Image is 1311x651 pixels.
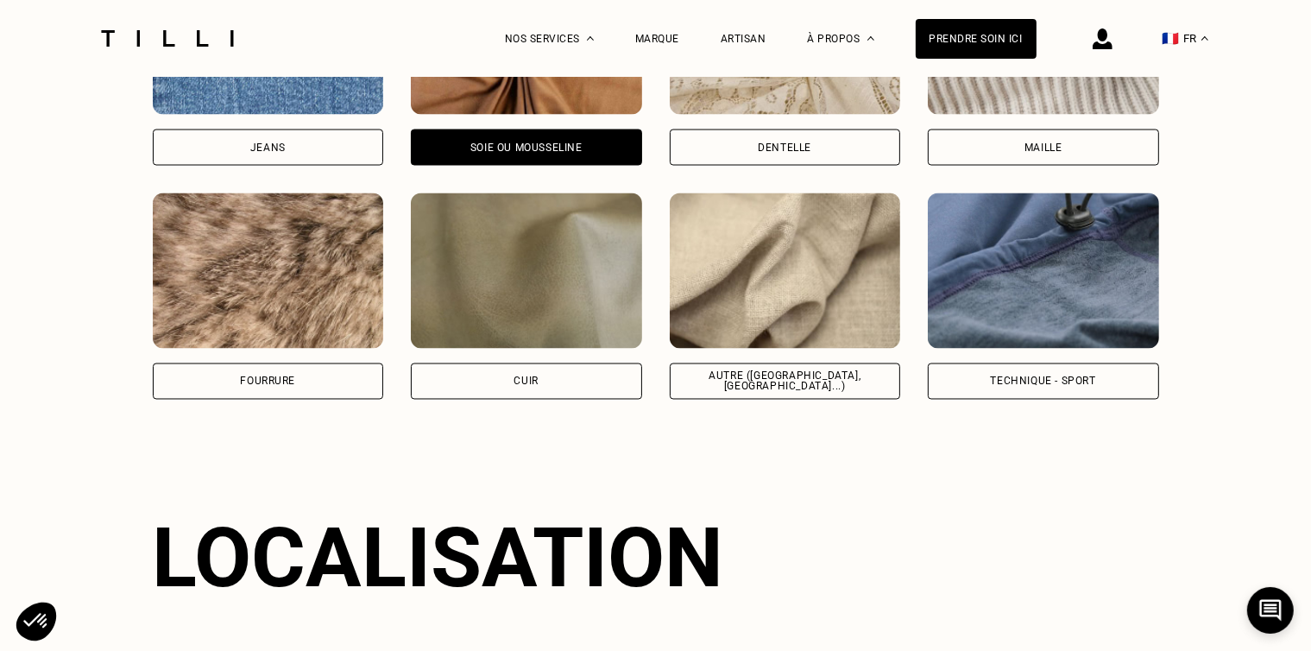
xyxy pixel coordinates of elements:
div: Technique - Sport [991,376,1096,387]
div: Autre ([GEOGRAPHIC_DATA], [GEOGRAPHIC_DATA]...) [684,371,886,392]
div: Soie ou mousseline [470,142,583,153]
div: Maille [1024,142,1062,153]
a: Prendre soin ici [916,19,1037,59]
img: Menu déroulant [587,36,594,41]
img: icône connexion [1093,28,1112,49]
div: Jeans [250,142,286,153]
div: Cuir [514,376,539,387]
span: 🇫🇷 [1163,30,1180,47]
div: Dentelle [758,142,811,153]
img: Logo du service de couturière Tilli [95,30,240,47]
img: menu déroulant [1201,36,1208,41]
img: Tilli retouche vos vêtements en Autre (coton, jersey...) [670,193,901,349]
a: Marque [635,33,679,45]
img: Menu déroulant à propos [867,36,874,41]
div: Localisation [153,510,724,607]
img: Tilli retouche vos vêtements en Technique - Sport [928,193,1159,349]
img: Tilli retouche vos vêtements en Cuir [411,193,642,349]
div: Fourrure [240,376,295,387]
a: Artisan [721,33,766,45]
img: Tilli retouche vos vêtements en Fourrure [153,193,384,349]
